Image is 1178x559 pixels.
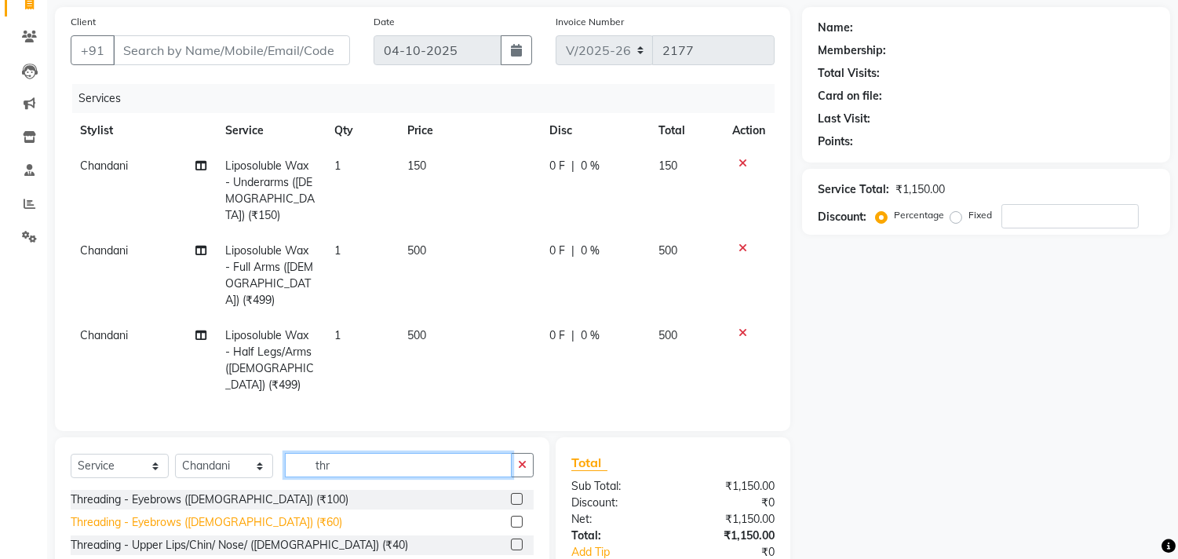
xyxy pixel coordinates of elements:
div: Points: [818,133,853,150]
th: Stylist [71,113,216,148]
div: Membership: [818,42,886,59]
span: 0 % [581,158,600,174]
span: Chandani [80,159,128,173]
div: Service Total: [818,181,889,198]
button: +91 [71,35,115,65]
div: Threading - Upper Lips/Chin/ Nose/ ([DEMOGRAPHIC_DATA]) (₹40) [71,537,408,554]
label: Fixed [968,208,992,222]
span: 0 % [581,243,600,259]
div: Threading - Eyebrows ([DEMOGRAPHIC_DATA]) (₹100) [71,491,348,508]
span: 500 [658,328,677,342]
span: | [571,158,574,174]
span: Total [571,455,607,471]
th: Price [398,113,540,148]
span: | [571,327,574,344]
div: Discount: [818,209,866,225]
div: ₹1,150.00 [673,528,787,544]
span: Liposoluble Wax - Underarms ([DEMOGRAPHIC_DATA]) (₹150) [225,159,315,222]
span: 0 F [549,158,565,174]
span: Chandani [80,328,128,342]
div: ₹1,150.00 [673,511,787,528]
span: 1 [334,243,341,258]
span: 500 [407,328,426,342]
span: 150 [658,159,677,173]
th: Action [723,113,775,148]
div: Card on file: [818,88,882,104]
span: 0 F [549,327,565,344]
label: Invoice Number [556,15,624,29]
div: Total: [560,528,673,544]
div: Discount: [560,495,673,511]
span: 500 [658,243,677,258]
span: Chandani [80,243,128,258]
label: Client [71,15,96,29]
span: 0 F [549,243,565,259]
span: 1 [334,328,341,342]
th: Disc [540,113,649,148]
label: Percentage [894,208,944,222]
th: Total [649,113,723,148]
span: 500 [407,243,426,258]
span: | [571,243,574,259]
input: Search by Name/Mobile/Email/Code [113,35,350,65]
div: Services [72,84,786,113]
div: Name: [818,20,853,36]
div: ₹0 [673,495,787,511]
div: Last Visit: [818,111,870,127]
span: 150 [407,159,426,173]
div: Sub Total: [560,478,673,495]
div: Threading - Eyebrows ([DEMOGRAPHIC_DATA]) (₹60) [71,514,342,531]
span: Liposoluble Wax - Full Arms ([DEMOGRAPHIC_DATA]) (₹499) [225,243,313,307]
span: 0 % [581,327,600,344]
span: Liposoluble Wax - Half Legs/Arms ([DEMOGRAPHIC_DATA]) (₹499) [225,328,314,392]
div: ₹1,150.00 [895,181,945,198]
div: Net: [560,511,673,528]
label: Date [374,15,395,29]
th: Qty [325,113,398,148]
input: Search or Scan [285,453,512,477]
th: Service [216,113,326,148]
div: Total Visits: [818,65,880,82]
div: ₹1,150.00 [673,478,787,495]
span: 1 [334,159,341,173]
